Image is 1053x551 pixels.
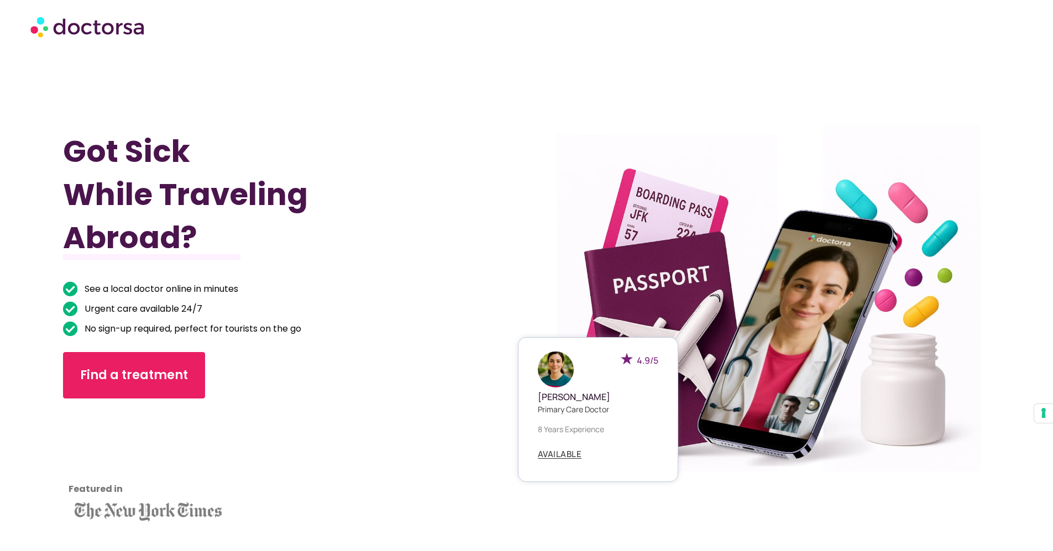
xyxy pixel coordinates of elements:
p: 8 years experience [538,423,658,435]
iframe: Customer reviews powered by Trustpilot [69,415,168,498]
button: Your consent preferences for tracking technologies [1034,404,1053,423]
strong: Featured in [69,482,123,495]
span: Urgent care available 24/7 [82,301,202,317]
h5: [PERSON_NAME] [538,392,658,402]
span: No sign-up required, perfect for tourists on the go [82,321,301,337]
span: See a local doctor online in minutes [82,281,238,297]
span: AVAILABLE [538,450,582,458]
span: Find a treatment [80,366,188,384]
a: Find a treatment [63,352,205,398]
h1: Got Sick While Traveling Abroad? [63,130,457,259]
a: AVAILABLE [538,450,582,459]
p: Primary care doctor [538,403,658,415]
span: 4.9/5 [637,354,658,366]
